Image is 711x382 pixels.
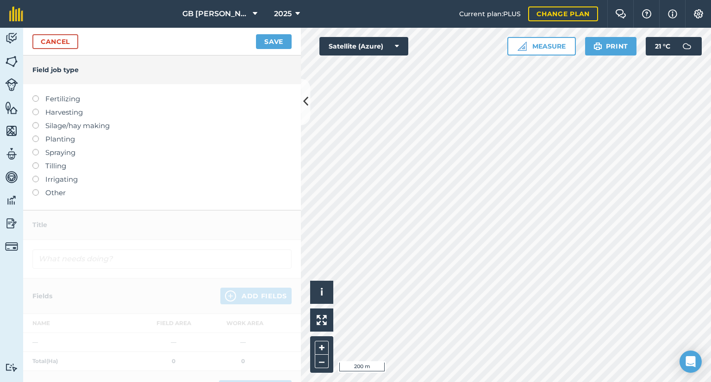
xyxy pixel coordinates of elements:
[319,37,408,55] button: Satellite (Azure)
[459,9,521,19] span: Current plan : PLUS
[32,107,292,118] label: Harvesting
[646,37,702,55] button: 21 °C
[315,355,329,368] button: –
[32,174,292,185] label: Irrigating
[585,37,637,55] button: Print
[32,93,292,105] label: Fertilizing
[655,37,670,55] span: 21 ° C
[5,216,18,230] img: svg+xml;base64,PD94bWwgdmVyc2lvbj0iMS4wIiBlbmNvZGluZz0idXRmLTgiPz4KPCEtLSBHZW5lcmF0b3I6IEFkb2JlIE...
[641,9,652,18] img: A question mark icon
[9,6,23,21] img: fieldmargin Logo
[5,78,18,91] img: svg+xml;base64,PD94bWwgdmVyc2lvbj0iMS4wIiBlbmNvZGluZz0idXRmLTgiPz4KPCEtLSBHZW5lcmF0b3I6IEFkb2JlIE...
[32,134,292,145] label: Planting
[32,160,292,172] label: Tilling
[320,286,323,298] span: i
[615,9,626,18] img: Two speech bubbles overlapping with the left bubble in the forefront
[5,55,18,68] img: svg+xml;base64,PHN2ZyB4bWxucz0iaHR0cDovL3d3dy53My5vcmcvMjAwMC9zdmciIHdpZHRoPSI1NiIgaGVpZ2h0PSI2MC...
[518,42,527,51] img: Ruler icon
[256,34,292,49] button: Save
[32,65,292,75] h4: Field job type
[5,363,18,372] img: svg+xml;base64,PD94bWwgdmVyc2lvbj0iMS4wIiBlbmNvZGluZz0idXRmLTgiPz4KPCEtLSBHZW5lcmF0b3I6IEFkb2JlIE...
[5,193,18,207] img: svg+xml;base64,PD94bWwgdmVyc2lvbj0iMS4wIiBlbmNvZGluZz0idXRmLTgiPz4KPCEtLSBHZW5lcmF0b3I6IEFkb2JlIE...
[668,8,677,19] img: svg+xml;base64,PHN2ZyB4bWxucz0iaHR0cDovL3d3dy53My5vcmcvMjAwMC9zdmciIHdpZHRoPSIxNyIgaGVpZ2h0PSIxNy...
[5,170,18,184] img: svg+xml;base64,PD94bWwgdmVyc2lvbj0iMS4wIiBlbmNvZGluZz0idXRmLTgiPz4KPCEtLSBHZW5lcmF0b3I6IEFkb2JlIE...
[32,120,292,131] label: Silage/hay making
[5,124,18,138] img: svg+xml;base64,PHN2ZyB4bWxucz0iaHR0cDovL3d3dy53My5vcmcvMjAwMC9zdmciIHdpZHRoPSI1NiIgaGVpZ2h0PSI2MC...
[680,351,702,373] div: Open Intercom Messenger
[528,6,598,21] a: Change plan
[315,341,329,355] button: +
[678,37,696,55] img: svg+xml;base64,PD94bWwgdmVyc2lvbj0iMS4wIiBlbmNvZGluZz0idXRmLTgiPz4KPCEtLSBHZW5lcmF0b3I6IEFkb2JlIE...
[317,315,327,325] img: Four arrows, one pointing top left, one top right, one bottom right and the last bottom left
[32,187,292,198] label: Other
[32,147,292,158] label: Spraying
[5,31,18,45] img: svg+xml;base64,PD94bWwgdmVyc2lvbj0iMS4wIiBlbmNvZGluZz0idXRmLTgiPz4KPCEtLSBHZW5lcmF0b3I6IEFkb2JlIE...
[5,101,18,115] img: svg+xml;base64,PHN2ZyB4bWxucz0iaHR0cDovL3d3dy53My5vcmcvMjAwMC9zdmciIHdpZHRoPSI1NiIgaGVpZ2h0PSI2MC...
[593,41,602,52] img: svg+xml;base64,PHN2ZyB4bWxucz0iaHR0cDovL3d3dy53My5vcmcvMjAwMC9zdmciIHdpZHRoPSIxOSIgaGVpZ2h0PSIyNC...
[182,8,249,19] span: GB [PERSON_NAME] Farms
[507,37,576,55] button: Measure
[5,147,18,161] img: svg+xml;base64,PD94bWwgdmVyc2lvbj0iMS4wIiBlbmNvZGluZz0idXRmLTgiPz4KPCEtLSBHZW5lcmF0b3I6IEFkb2JlIE...
[32,34,78,49] a: Cancel
[5,240,18,253] img: svg+xml;base64,PD94bWwgdmVyc2lvbj0iMS4wIiBlbmNvZGluZz0idXRmLTgiPz4KPCEtLSBHZW5lcmF0b3I6IEFkb2JlIE...
[310,281,333,304] button: i
[274,8,292,19] span: 2025
[693,9,704,18] img: A cog icon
